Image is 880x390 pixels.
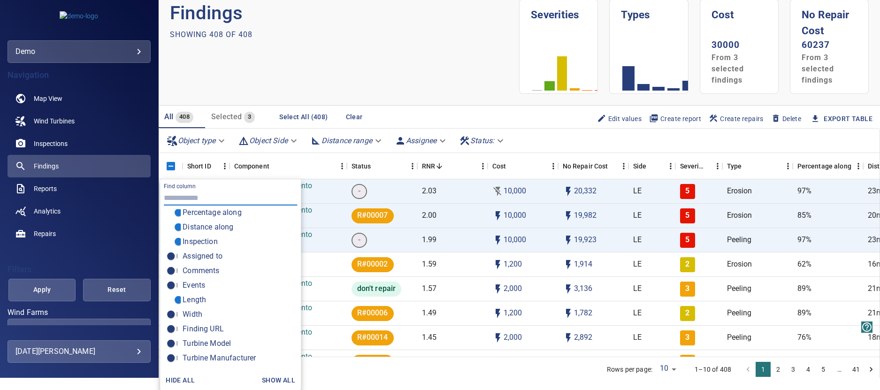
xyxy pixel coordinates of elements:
[34,206,61,216] span: Analytics
[558,153,628,179] div: No Repair Cost
[574,308,593,319] p: 1,782
[422,308,437,319] p: 1.49
[597,114,642,124] span: Edit values
[352,283,402,294] span: don't repair
[20,284,64,296] span: Apply
[492,153,506,179] div: The base labour and equipment costs to repair the finding. Does not include the loss of productio...
[269,162,278,170] button: Sort
[492,308,504,319] svg: Auto cost
[492,283,504,295] svg: Auto cost
[352,308,394,319] span: R#00006
[727,153,742,179] div: Type
[563,308,574,319] svg: Auto impact
[504,283,522,294] p: 2,000
[574,357,593,367] p: 2,704
[563,153,608,179] div: Projected additional costs incurred by waiting 1 year to repair. This is a function of possible i...
[504,357,522,367] p: 2,000
[8,132,151,155] a: inspections noActive
[187,153,211,179] div: Short ID
[767,111,805,127] button: Delete
[574,186,597,197] p: 20,332
[183,352,256,364] span: Turbine Manufacturer
[574,259,593,270] p: 1,914
[563,283,574,295] svg: Auto impact
[675,153,722,179] div: Severity
[249,136,288,145] em: Object Side
[258,371,299,389] button: Show all
[8,155,151,177] a: findings active
[797,308,811,319] p: 89%
[563,210,574,222] svg: Auto impact
[183,309,202,320] span: Width
[633,283,642,294] p: LE
[633,308,642,319] p: LE
[727,210,752,221] p: Erosion
[797,259,811,270] p: 62%
[801,362,816,377] button: Go to page 4
[234,132,303,149] div: Object Side
[633,332,642,343] p: LE
[352,330,394,345] div: R#00014
[164,112,174,121] span: All
[183,294,206,306] span: Length
[422,210,437,221] p: 2.00
[797,186,811,197] p: 97%
[352,332,394,343] span: R#00014
[352,153,371,179] div: Status
[8,222,151,245] a: repairs noActive
[504,210,527,221] p: 10,000
[83,279,150,301] button: Reset
[797,332,811,343] p: 76%
[816,362,831,377] button: Go to page 5
[771,114,801,124] span: Delete
[771,362,786,377] button: Go to page 2
[504,235,527,245] p: 10,000
[727,283,752,294] p: Peeling
[352,210,394,221] span: R#00007
[339,108,369,126] button: Clear
[352,186,366,197] span: -
[628,153,675,179] div: Side
[563,186,574,197] svg: Auto impact
[619,161,628,171] button: Menu
[805,110,880,128] button: Export Table
[455,132,509,149] div: Status:
[95,284,138,296] span: Reset
[34,229,56,238] span: Repairs
[793,153,863,179] div: Percentage along
[633,210,642,221] p: LE
[685,308,689,319] p: 2
[347,153,417,179] div: Status
[60,11,98,21] img: demo-logo
[574,235,597,245] p: 19,923
[34,139,68,148] span: Inspections
[727,235,752,245] p: Peeling
[633,186,642,197] p: LE
[633,235,642,245] p: LE
[183,251,222,262] span: Assigned to
[422,332,437,343] p: 1.45
[563,259,574,270] svg: Auto impact
[695,365,731,374] p: 1–10 of 408
[563,332,574,344] svg: Auto impact
[712,53,744,84] span: From 3 selected findings
[34,161,59,171] span: Findings
[633,259,642,270] p: LE
[797,283,811,294] p: 89%
[470,136,494,145] em: Status :
[854,161,863,171] button: Menu
[183,280,205,291] span: Events
[712,38,767,52] p: 30000
[422,186,437,197] p: 2.03
[680,153,704,179] div: Severity
[705,111,767,127] button: Create repairs
[352,357,394,367] span: R#00005
[8,110,151,132] a: windturbines noActive
[352,355,394,370] div: R#00005
[417,153,488,179] div: RNR
[741,362,879,377] nav: pagination navigation
[685,210,689,221] p: 5
[422,283,437,294] p: 1.57
[183,323,224,335] span: Finding URL
[406,136,436,145] em: Assignee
